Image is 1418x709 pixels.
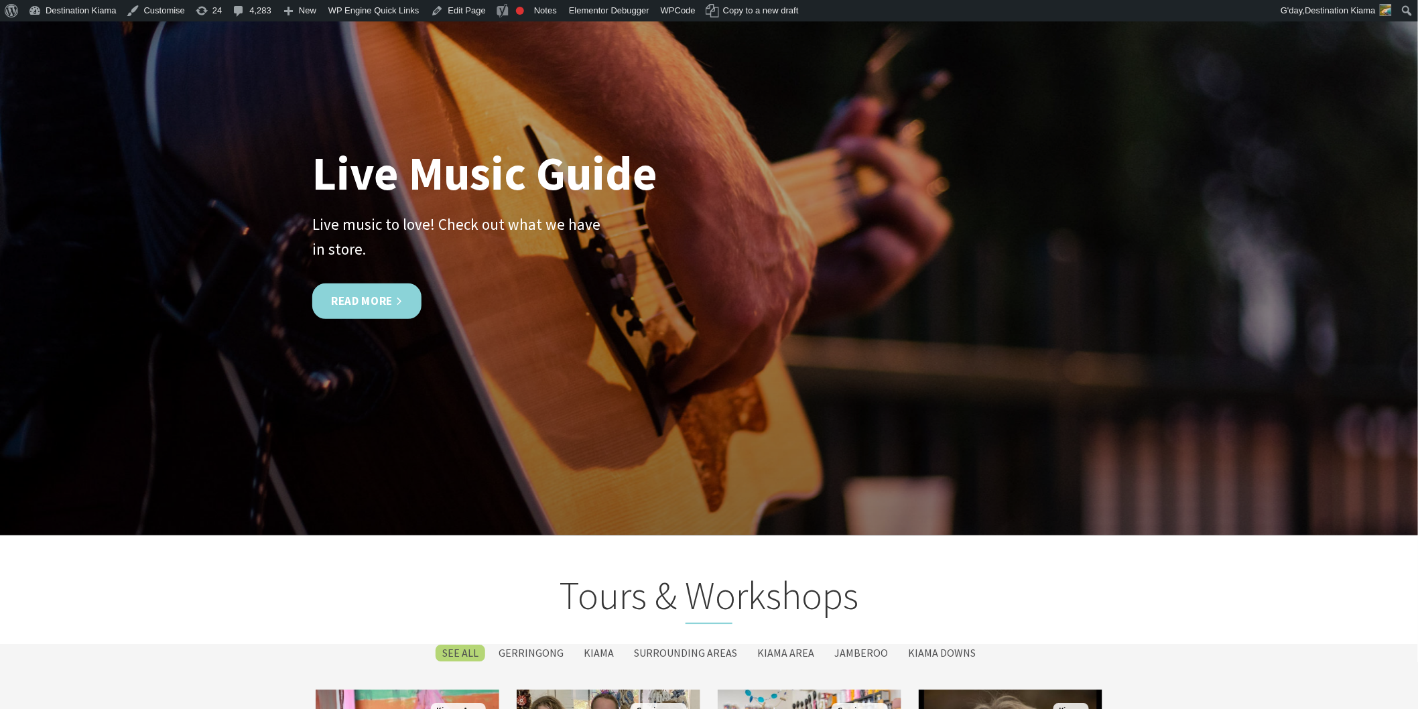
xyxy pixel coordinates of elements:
[751,645,821,661] label: Kiama Area
[627,645,744,661] label: Surrounding Areas
[492,645,570,661] label: Gerringong
[828,645,895,661] label: Jamberoo
[312,572,1106,625] h2: Tours & Workshops
[516,7,524,15] div: Focus keyphrase not set
[901,645,982,661] label: Kiama Downs
[312,283,422,318] a: Read More
[436,645,485,661] label: SEE All
[1305,5,1376,15] span: Destination Kiama
[312,212,614,262] p: Live music to love! Check out what we have in store.
[1380,4,1392,16] img: Untitled-design-1-150x150.jpg
[312,149,681,196] h1: Live Music Guide
[577,645,621,661] label: Kiama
